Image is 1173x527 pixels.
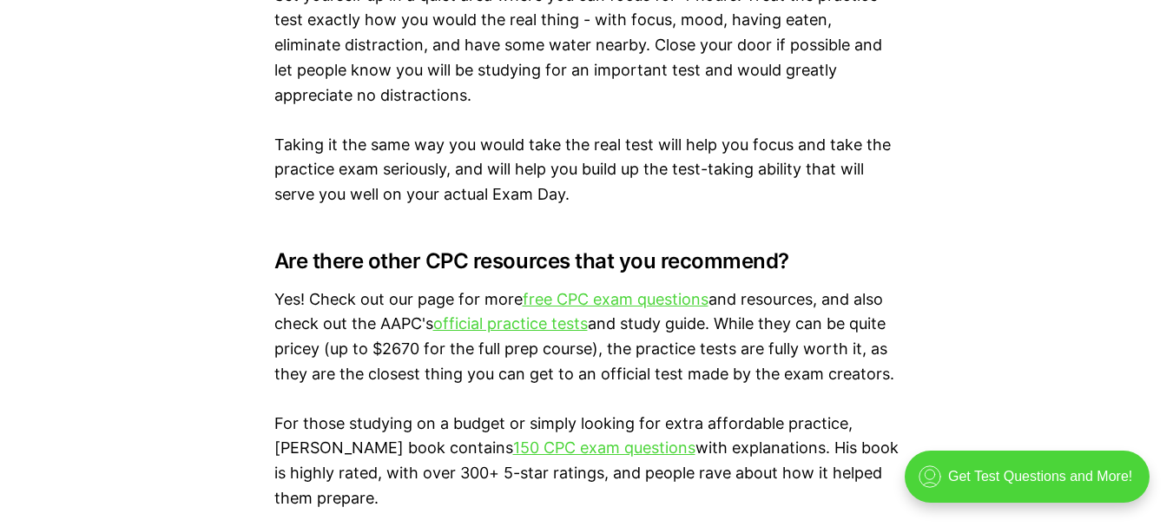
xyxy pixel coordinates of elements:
[513,438,695,457] a: 150 CPC exam questions
[433,314,588,333] a: official practice tests
[274,133,900,208] p: Taking it the same way you would take the real test will help you focus and take the practice exa...
[523,290,708,308] a: free CPC exam questions
[274,287,900,387] p: Yes! Check out our page for more and resources, and also check out the AAPC's and study guide. Wh...
[274,412,900,511] p: For those studying on a budget or simply looking for extra affordable practice, [PERSON_NAME] boo...
[890,442,1173,527] iframe: portal-trigger
[274,249,900,273] h3: Are there other CPC resources that you recommend?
